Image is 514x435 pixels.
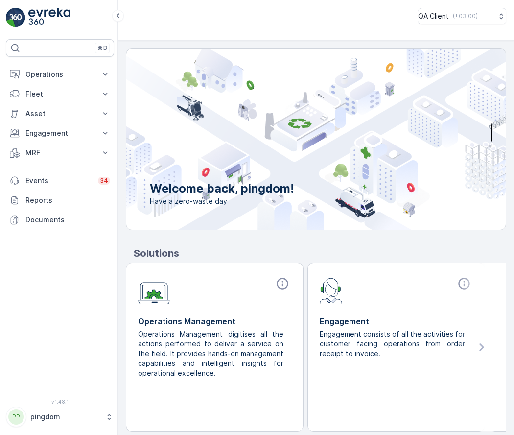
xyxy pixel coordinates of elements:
[97,44,107,52] p: ⌘B
[138,315,291,327] p: Operations Management
[6,84,114,104] button: Fleet
[8,409,24,425] div: PP
[6,171,114,191] a: Events34
[134,246,506,261] p: Solutions
[25,89,94,99] p: Fleet
[25,109,94,119] p: Asset
[150,196,294,206] span: Have a zero-waste day
[320,277,343,304] img: module-icon
[100,177,108,185] p: 34
[138,277,170,305] img: module-icon
[6,65,114,84] button: Operations
[6,191,114,210] a: Reports
[6,8,25,27] img: logo
[25,148,94,158] p: MRF
[30,412,100,422] p: pingdom
[6,407,114,427] button: PPpingdom
[82,49,506,230] img: city illustration
[25,215,110,225] p: Documents
[6,104,114,123] button: Asset
[320,315,473,327] p: Engagement
[6,210,114,230] a: Documents
[6,143,114,163] button: MRF
[25,176,92,186] p: Events
[28,8,70,27] img: logo_light-DOdMpM7g.png
[25,128,94,138] p: Engagement
[150,181,294,196] p: Welcome back, pingdom!
[453,12,478,20] p: ( +03:00 )
[25,195,110,205] p: Reports
[6,123,114,143] button: Engagement
[6,399,114,405] span: v 1.48.1
[320,329,465,359] p: Engagement consists of all the activities for customer facing operations from order receipt to in...
[138,329,283,378] p: Operations Management digitises all the actions performed to deliver a service on the field. It p...
[25,70,94,79] p: Operations
[418,11,449,21] p: QA Client
[418,8,506,24] button: QA Client(+03:00)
